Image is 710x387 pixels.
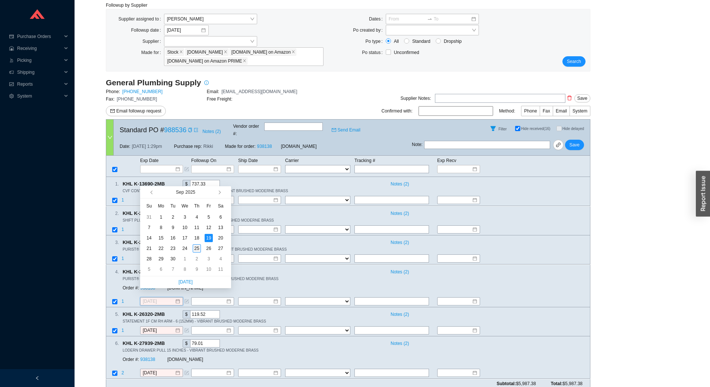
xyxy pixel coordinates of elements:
td: 2025-09-09 [167,222,179,233]
span: Dropship [441,38,465,45]
button: info-circle [201,77,212,88]
td: 2025-10-10 [203,264,215,275]
input: Hide delayed [556,126,562,131]
button: Notes (2) [387,238,409,244]
a: [DATE] [179,279,193,285]
span: Order #: [123,285,139,291]
span: [DATE] 1:29pm [132,143,162,150]
span: PURIST® SUPPLY ELBOW WITH CHECK VALVE - VIBRANT BRUSHED MODERNE BRASS [123,277,278,281]
div: 21 [145,244,153,253]
td: 2025-09-12 [203,222,215,233]
span: left [35,376,40,380]
div: 2 [169,213,177,221]
span: QualityBath.com on Amazon [230,48,296,56]
input: To [434,15,471,23]
span: Tracking # [354,158,375,163]
td: 2025-09-17 [179,233,191,243]
span: Save [569,141,580,149]
div: Confirmed with: Method: [382,106,590,116]
a: export [194,126,198,134]
span: filter [487,126,499,131]
div: 7 [169,265,177,273]
span: Hide delayed [562,127,584,131]
th: Th [191,200,203,212]
div: 1 [157,213,165,221]
input: 9/19/2025 [143,369,175,377]
div: 4 [193,213,201,221]
label: Po status: [362,47,385,58]
label: Supplier: [142,36,164,47]
td: 2025-09-02 [167,212,179,222]
span: fund [9,82,14,86]
div: 13 [217,223,225,232]
td: 2025-10-11 [215,264,227,275]
div: 22 [157,244,165,253]
span: Standard PO # [120,124,186,136]
span: to [427,16,432,22]
span: copy [188,128,192,132]
span: Notes ( 2 ) [391,210,409,217]
td: 2025-09-11 [191,222,203,233]
span: [DOMAIN_NAME] on Amazon PRIME [167,58,242,64]
span: Made for order: [225,144,256,149]
input: From [389,15,426,23]
td: 2025-10-04 [215,254,227,264]
span: Free Freight: [207,96,233,102]
span: close [224,50,227,54]
td: 2025-09-04 [191,212,203,222]
a: 938138 [140,285,155,291]
div: 15 [157,234,165,242]
div: 3 [205,255,213,263]
td: 2025-09-30 [167,254,179,264]
button: Notes (2) [202,127,221,133]
a: [PHONE_NUMBER] [122,89,162,94]
div: $ [183,339,190,348]
div: Copy [166,180,171,188]
span: Fax: [106,96,114,102]
span: export [194,128,198,132]
div: 5 [145,265,153,273]
label: Followup date: [131,25,164,35]
span: CVF CONTEMPORARY ROUND RAIN SHOWERHEAD - VIBRANT BRUSHED MODERNE BRASS [123,189,288,193]
td: 2025-09-20 [215,233,227,243]
span: form [184,167,189,171]
span: Email followup request [116,107,161,115]
span: mail [332,128,336,132]
td: 2025-09-28 [143,254,155,264]
span: Filter [498,127,507,131]
div: 3 [181,213,189,221]
div: 19 [205,234,213,242]
td: 2025-09-22 [155,243,167,254]
td: 2025-09-07 [143,222,155,233]
span: close [291,50,295,54]
span: KHL K-13690-2MB [123,180,171,188]
div: Copy [188,126,192,134]
span: Purchase Orders [17,31,62,42]
span: Search [567,58,581,65]
span: Email: [207,89,219,94]
a: mailSend Email [332,126,360,134]
span: 2 [122,371,125,376]
span: Order #: [123,357,139,362]
div: 1 [181,255,189,263]
button: Notes (2) [387,339,409,345]
span: LODERN DRAWER PULL 15 INCHES - VIBRANT BRUSHED MODERNE BRASS [123,348,259,352]
div: 3 . [106,239,119,246]
div: 9 [193,265,201,273]
div: 9 [169,223,177,232]
td: 2025-09-14 [143,233,155,243]
div: 6 [157,265,165,273]
td: 2025-09-18 [191,233,203,243]
button: delete [565,93,574,103]
div: 5 [205,213,213,221]
span: form [184,328,189,333]
a: link [553,140,564,150]
div: $ [183,180,190,188]
span: close [179,50,183,54]
td: 2025-10-02 [191,254,203,264]
div: 25 [193,244,201,253]
td: 2025-10-01 [179,254,191,264]
th: We [179,200,191,212]
span: Notes ( 2 ) [391,239,409,246]
span: Followup by Supplier [106,3,147,8]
